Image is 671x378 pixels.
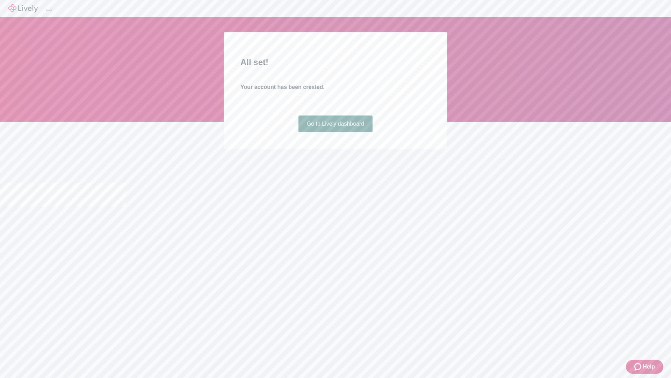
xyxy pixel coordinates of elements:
[298,115,373,132] a: Go to Lively dashboard
[643,363,655,371] span: Help
[240,56,431,69] h2: All set!
[8,4,38,13] img: Lively
[240,83,431,91] h4: Your account has been created.
[626,360,663,374] button: Zendesk support iconHelp
[46,9,52,11] button: Log out
[634,363,643,371] svg: Zendesk support icon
